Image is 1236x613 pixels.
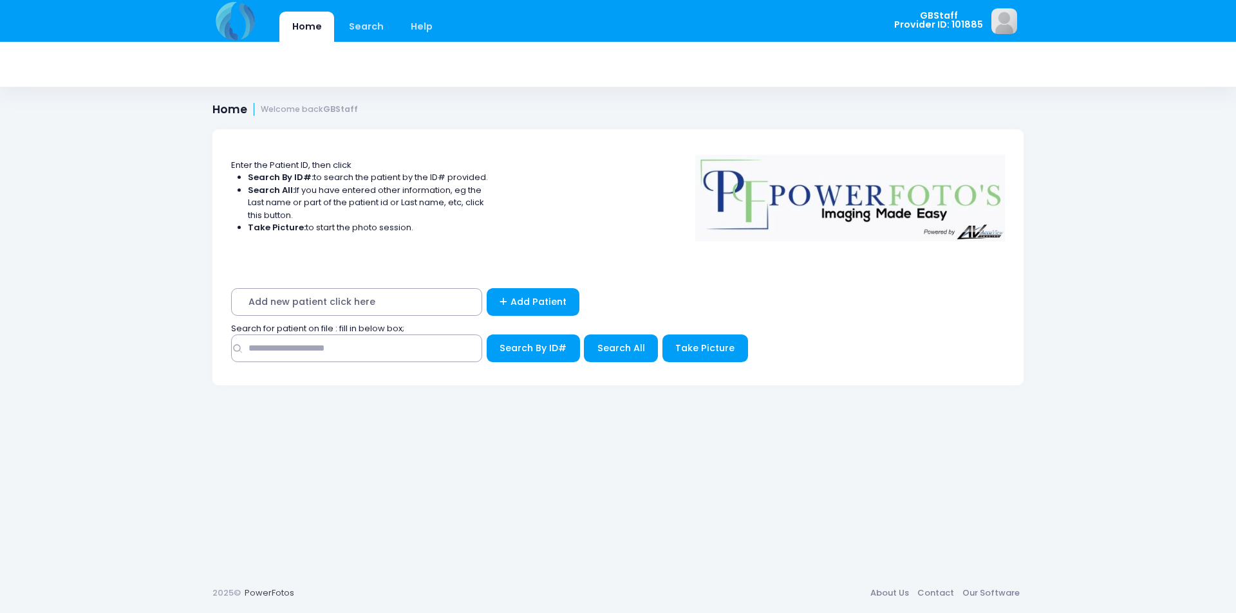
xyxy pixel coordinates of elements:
[894,11,983,30] span: GBStaff Provider ID: 101885
[991,8,1017,34] img: image
[261,105,358,114] small: Welcome back
[279,12,334,42] a: Home
[958,581,1024,605] a: Our Software
[212,587,241,599] span: 2025©
[597,342,645,354] span: Search All
[487,334,580,362] button: Search By ID#
[487,288,580,316] a: Add Patient
[913,581,958,605] a: Contact
[689,146,1011,241] img: Logo
[248,221,306,233] strong: Take Picture:
[248,184,295,196] strong: Search All:
[231,288,482,316] span: Add new patient click here
[245,587,294,599] a: PowerFotos
[866,581,913,605] a: About Us
[212,103,358,116] h1: Home
[231,322,404,334] span: Search for patient on file : fill in below box;
[398,12,445,42] a: Help
[248,184,489,222] li: If you have entered other information, eg the Last name or part of the patient id or Last name, e...
[500,342,566,354] span: Search By ID#
[662,334,748,362] button: Take Picture
[323,104,358,114] strong: GBStaff
[231,159,351,171] span: Enter the Patient ID, then click
[248,171,489,184] li: to search the patient by the ID# provided.
[248,221,489,234] li: to start the photo session.
[248,171,314,183] strong: Search By ID#:
[336,12,396,42] a: Search
[675,342,735,354] span: Take Picture
[584,334,658,362] button: Search All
